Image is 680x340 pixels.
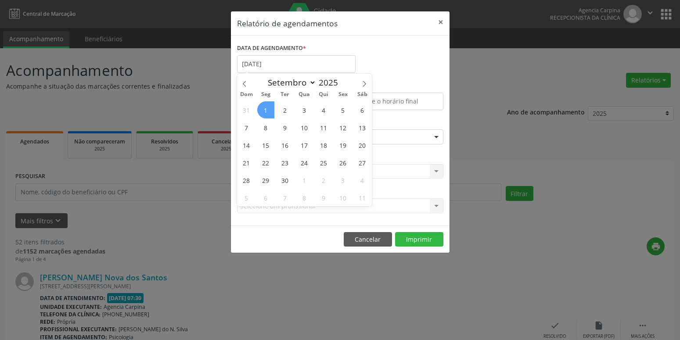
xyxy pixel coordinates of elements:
[395,232,443,247] button: Imprimir
[237,55,356,73] input: Selecione uma data ou intervalo
[335,101,352,118] span: Setembro 5, 2025
[296,119,313,136] span: Setembro 10, 2025
[238,101,255,118] span: Agosto 31, 2025
[315,136,332,154] span: Setembro 18, 2025
[315,101,332,118] span: Setembro 4, 2025
[342,79,443,93] label: ATÉ
[335,189,352,206] span: Outubro 10, 2025
[296,136,313,154] span: Setembro 17, 2025
[296,154,313,171] span: Setembro 24, 2025
[277,189,294,206] span: Outubro 7, 2025
[277,154,294,171] span: Setembro 23, 2025
[238,136,255,154] span: Setembro 14, 2025
[237,18,338,29] h5: Relatório de agendamentos
[315,154,332,171] span: Setembro 25, 2025
[257,119,274,136] span: Setembro 8, 2025
[335,154,352,171] span: Setembro 26, 2025
[335,136,352,154] span: Setembro 19, 2025
[315,119,332,136] span: Setembro 11, 2025
[295,92,314,97] span: Qua
[238,119,255,136] span: Setembro 7, 2025
[277,136,294,154] span: Setembro 16, 2025
[296,101,313,118] span: Setembro 3, 2025
[353,92,372,97] span: Sáb
[342,93,443,110] input: Selecione o horário final
[264,76,317,89] select: Month
[257,101,274,118] span: Setembro 1, 2025
[354,189,371,206] span: Outubro 11, 2025
[354,119,371,136] span: Setembro 13, 2025
[314,92,333,97] span: Qui
[432,11,450,33] button: Close
[238,172,255,189] span: Setembro 28, 2025
[333,92,353,97] span: Sex
[315,189,332,206] span: Outubro 9, 2025
[256,92,275,97] span: Seg
[335,119,352,136] span: Setembro 12, 2025
[335,172,352,189] span: Outubro 3, 2025
[257,154,274,171] span: Setembro 22, 2025
[237,42,306,55] label: DATA DE AGENDAMENTO
[277,172,294,189] span: Setembro 30, 2025
[354,101,371,118] span: Setembro 6, 2025
[257,172,274,189] span: Setembro 29, 2025
[238,154,255,171] span: Setembro 21, 2025
[315,172,332,189] span: Outubro 2, 2025
[344,232,392,247] button: Cancelar
[257,136,274,154] span: Setembro 15, 2025
[354,172,371,189] span: Outubro 4, 2025
[237,92,256,97] span: Dom
[316,77,345,88] input: Year
[238,189,255,206] span: Outubro 5, 2025
[277,101,294,118] span: Setembro 2, 2025
[354,136,371,154] span: Setembro 20, 2025
[296,172,313,189] span: Outubro 1, 2025
[257,189,274,206] span: Outubro 6, 2025
[277,119,294,136] span: Setembro 9, 2025
[275,92,295,97] span: Ter
[296,189,313,206] span: Outubro 8, 2025
[354,154,371,171] span: Setembro 27, 2025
